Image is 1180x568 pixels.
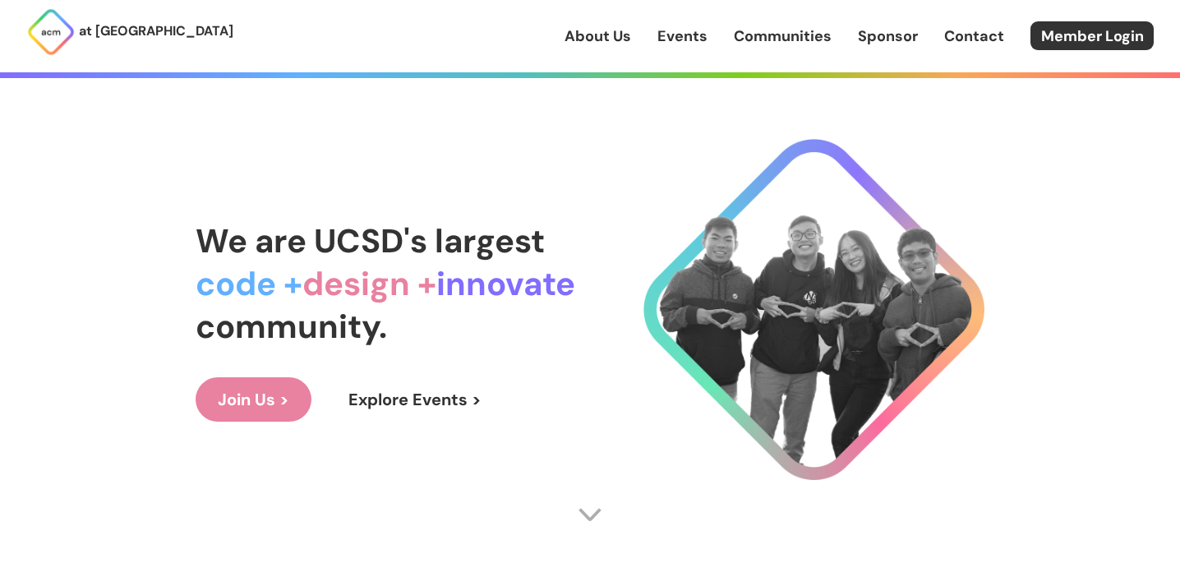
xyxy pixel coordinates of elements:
[643,139,984,480] img: Cool Logo
[79,21,233,42] p: at [GEOGRAPHIC_DATA]
[196,262,302,305] span: code +
[565,25,631,47] a: About Us
[326,377,504,422] a: Explore Events >
[1030,21,1154,50] a: Member Login
[578,502,602,527] img: Scroll Arrow
[196,219,545,262] span: We are UCSD's largest
[734,25,832,47] a: Communities
[302,262,436,305] span: design +
[26,7,233,57] a: at [GEOGRAPHIC_DATA]
[657,25,708,47] a: Events
[196,377,311,422] a: Join Us >
[26,7,76,57] img: ACM Logo
[436,262,575,305] span: innovate
[858,25,918,47] a: Sponsor
[944,25,1004,47] a: Contact
[196,305,387,348] span: community.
